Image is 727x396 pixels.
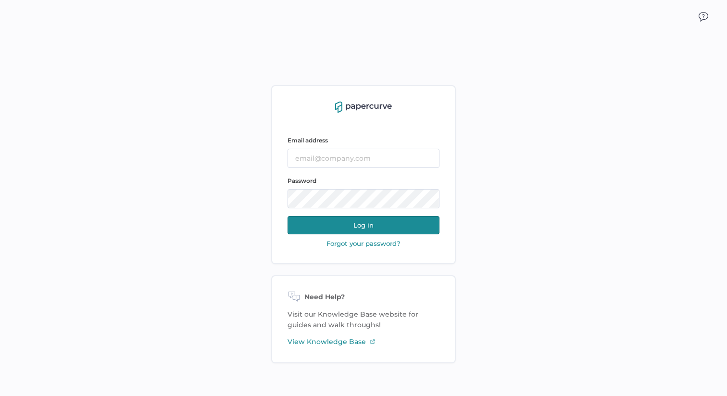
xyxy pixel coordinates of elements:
[324,239,403,248] button: Forgot your password?
[271,275,456,363] div: Visit our Knowledge Base website for guides and walk throughs!
[699,12,708,22] img: icon_chat.2bd11823.svg
[288,292,439,303] div: Need Help?
[288,149,439,168] input: email@company.com
[288,336,366,347] span: View Knowledge Base
[288,292,301,303] img: need-help-icon.d526b9f7.svg
[288,177,316,184] span: Password
[335,102,392,113] img: papercurve-logo-colour.7244d18c.svg
[288,216,439,234] button: Log in
[288,137,328,144] span: Email address
[370,339,376,345] img: external-link-icon-3.58f4c051.svg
